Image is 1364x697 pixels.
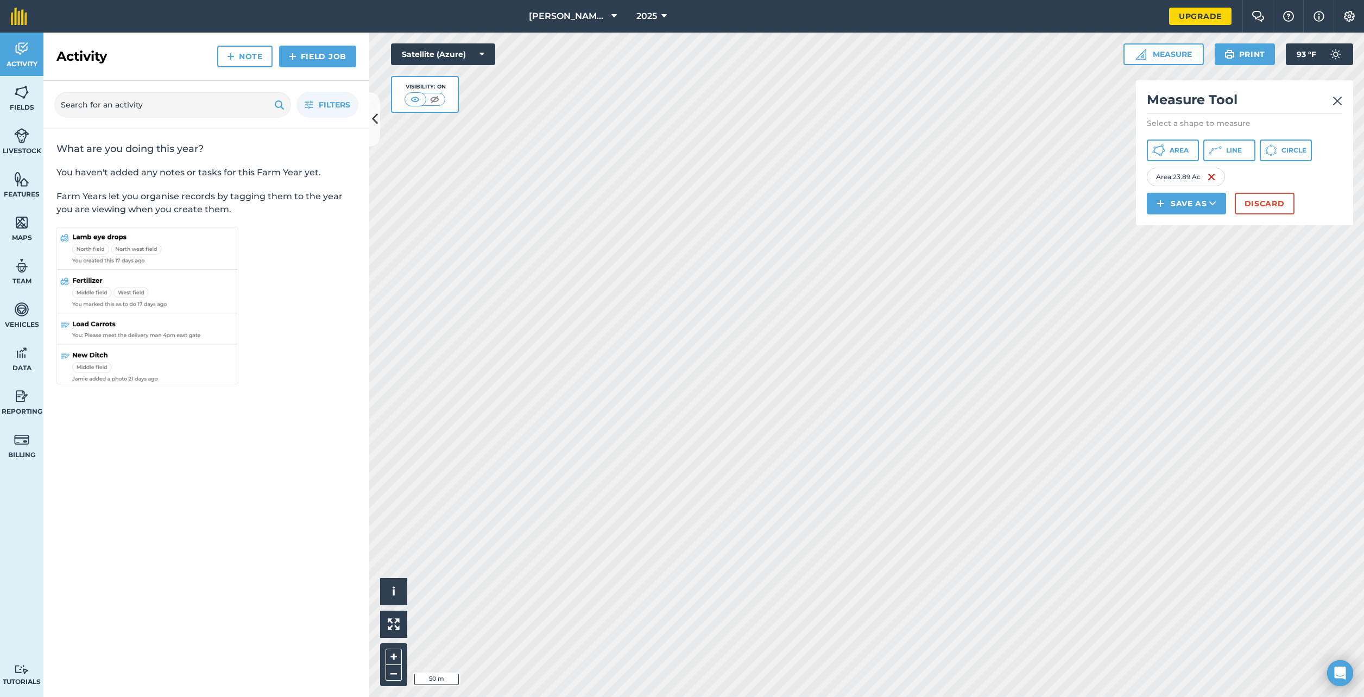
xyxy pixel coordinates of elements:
img: fieldmargin Logo [11,8,27,25]
img: svg+xml;base64,PHN2ZyB4bWxucz0iaHR0cDovL3d3dy53My5vcmcvMjAwMC9zdmciIHdpZHRoPSI1NiIgaGVpZ2h0PSI2MC... [14,84,29,100]
img: svg+xml;base64,PHN2ZyB4bWxucz0iaHR0cDovL3d3dy53My5vcmcvMjAwMC9zdmciIHdpZHRoPSIxNCIgaGVpZ2h0PSIyNC... [289,50,296,63]
span: Circle [1281,146,1306,155]
img: svg+xml;base64,PD94bWwgdmVyc2lvbj0iMS4wIiBlbmNvZGluZz0idXRmLTgiPz4KPCEtLSBHZW5lcmF0b3I6IEFkb2JlIE... [14,664,29,675]
img: svg+xml;base64,PD94bWwgdmVyc2lvbj0iMS4wIiBlbmNvZGluZz0idXRmLTgiPz4KPCEtLSBHZW5lcmF0b3I6IEFkb2JlIE... [14,345,29,361]
img: svg+xml;base64,PHN2ZyB4bWxucz0iaHR0cDovL3d3dy53My5vcmcvMjAwMC9zdmciIHdpZHRoPSIxNCIgaGVpZ2h0PSIyNC... [227,50,235,63]
span: Area [1170,146,1189,155]
a: Note [217,46,273,67]
input: Search for an activity [54,92,291,118]
img: svg+xml;base64,PD94bWwgdmVyc2lvbj0iMS4wIiBlbmNvZGluZz0idXRmLTgiPz4KPCEtLSBHZW5lcmF0b3I6IEFkb2JlIE... [14,301,29,318]
span: 93 ° F [1297,43,1316,65]
span: Filters [319,99,350,111]
h2: Measure Tool [1147,91,1342,113]
p: Farm Years let you organise records by tagging them to the year you are viewing when you create t... [56,190,356,216]
img: svg+xml;base64,PHN2ZyB4bWxucz0iaHR0cDovL3d3dy53My5vcmcvMjAwMC9zdmciIHdpZHRoPSIxNCIgaGVpZ2h0PSIyNC... [1157,197,1164,210]
button: i [380,578,407,605]
img: Four arrows, one pointing top left, one top right, one bottom right and the last bottom left [388,618,400,630]
img: svg+xml;base64,PHN2ZyB4bWxucz0iaHR0cDovL3d3dy53My5vcmcvMjAwMC9zdmciIHdpZHRoPSIxOSIgaGVpZ2h0PSIyNC... [1224,48,1235,61]
div: Visibility: On [405,83,446,91]
h2: What are you doing this year? [56,142,356,155]
span: i [392,585,395,598]
img: svg+xml;base64,PHN2ZyB4bWxucz0iaHR0cDovL3d3dy53My5vcmcvMjAwMC9zdmciIHdpZHRoPSIyMiIgaGVpZ2h0PSIzMC... [1333,94,1342,107]
span: Line [1226,146,1242,155]
img: Two speech bubbles overlapping with the left bubble in the forefront [1252,11,1265,22]
span: [PERSON_NAME][GEOGRAPHIC_DATA] [529,10,607,23]
a: Field Job [279,46,356,67]
button: Filters [296,92,358,118]
span: 2025 [636,10,657,23]
button: 93 °F [1286,43,1353,65]
img: A question mark icon [1282,11,1295,22]
img: svg+xml;base64,PHN2ZyB4bWxucz0iaHR0cDovL3d3dy53My5vcmcvMjAwMC9zdmciIHdpZHRoPSIxOSIgaGVpZ2h0PSIyNC... [274,98,285,111]
img: A cog icon [1343,11,1356,22]
img: svg+xml;base64,PD94bWwgdmVyc2lvbj0iMS4wIiBlbmNvZGluZz0idXRmLTgiPz4KPCEtLSBHZW5lcmF0b3I6IEFkb2JlIE... [14,258,29,274]
button: Save as [1147,193,1226,214]
img: svg+xml;base64,PD94bWwgdmVyc2lvbj0iMS4wIiBlbmNvZGluZz0idXRmLTgiPz4KPCEtLSBHZW5lcmF0b3I6IEFkb2JlIE... [14,432,29,448]
img: svg+xml;base64,PD94bWwgdmVyc2lvbj0iMS4wIiBlbmNvZGluZz0idXRmLTgiPz4KPCEtLSBHZW5lcmF0b3I6IEFkb2JlIE... [14,128,29,144]
img: svg+xml;base64,PHN2ZyB4bWxucz0iaHR0cDovL3d3dy53My5vcmcvMjAwMC9zdmciIHdpZHRoPSI1NiIgaGVpZ2h0PSI2MC... [14,214,29,231]
button: Satellite (Azure) [391,43,495,65]
button: Print [1215,43,1275,65]
h2: Activity [56,48,107,65]
img: Ruler icon [1135,49,1146,60]
img: svg+xml;base64,PHN2ZyB4bWxucz0iaHR0cDovL3d3dy53My5vcmcvMjAwMC9zdmciIHdpZHRoPSI1NiIgaGVpZ2h0PSI2MC... [14,171,29,187]
img: svg+xml;base64,PD94bWwgdmVyc2lvbj0iMS4wIiBlbmNvZGluZz0idXRmLTgiPz4KPCEtLSBHZW5lcmF0b3I6IEFkb2JlIE... [1325,43,1347,65]
button: + [386,649,402,665]
button: Discard [1235,193,1294,214]
div: Open Intercom Messenger [1327,660,1353,686]
button: Line [1203,140,1255,161]
div: Area : 23.89 Ac [1147,168,1225,186]
img: svg+xml;base64,PHN2ZyB4bWxucz0iaHR0cDovL3d3dy53My5vcmcvMjAwMC9zdmciIHdpZHRoPSI1MCIgaGVpZ2h0PSI0MC... [428,94,441,105]
img: svg+xml;base64,PHN2ZyB4bWxucz0iaHR0cDovL3d3dy53My5vcmcvMjAwMC9zdmciIHdpZHRoPSIxNiIgaGVpZ2h0PSIyNC... [1207,170,1216,183]
img: svg+xml;base64,PHN2ZyB4bWxucz0iaHR0cDovL3d3dy53My5vcmcvMjAwMC9zdmciIHdpZHRoPSIxNyIgaGVpZ2h0PSIxNy... [1314,10,1324,23]
img: svg+xml;base64,PD94bWwgdmVyc2lvbj0iMS4wIiBlbmNvZGluZz0idXRmLTgiPz4KPCEtLSBHZW5lcmF0b3I6IEFkb2JlIE... [14,388,29,404]
img: svg+xml;base64,PD94bWwgdmVyc2lvbj0iMS4wIiBlbmNvZGluZz0idXRmLTgiPz4KPCEtLSBHZW5lcmF0b3I6IEFkb2JlIE... [14,41,29,57]
button: – [386,665,402,681]
button: Area [1147,140,1199,161]
button: Circle [1260,140,1312,161]
button: Measure [1123,43,1204,65]
a: Upgrade [1169,8,1232,25]
p: You haven't added any notes or tasks for this Farm Year yet. [56,166,356,179]
p: Select a shape to measure [1147,118,1342,129]
img: svg+xml;base64,PHN2ZyB4bWxucz0iaHR0cDovL3d3dy53My5vcmcvMjAwMC9zdmciIHdpZHRoPSI1MCIgaGVpZ2h0PSI0MC... [408,94,422,105]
